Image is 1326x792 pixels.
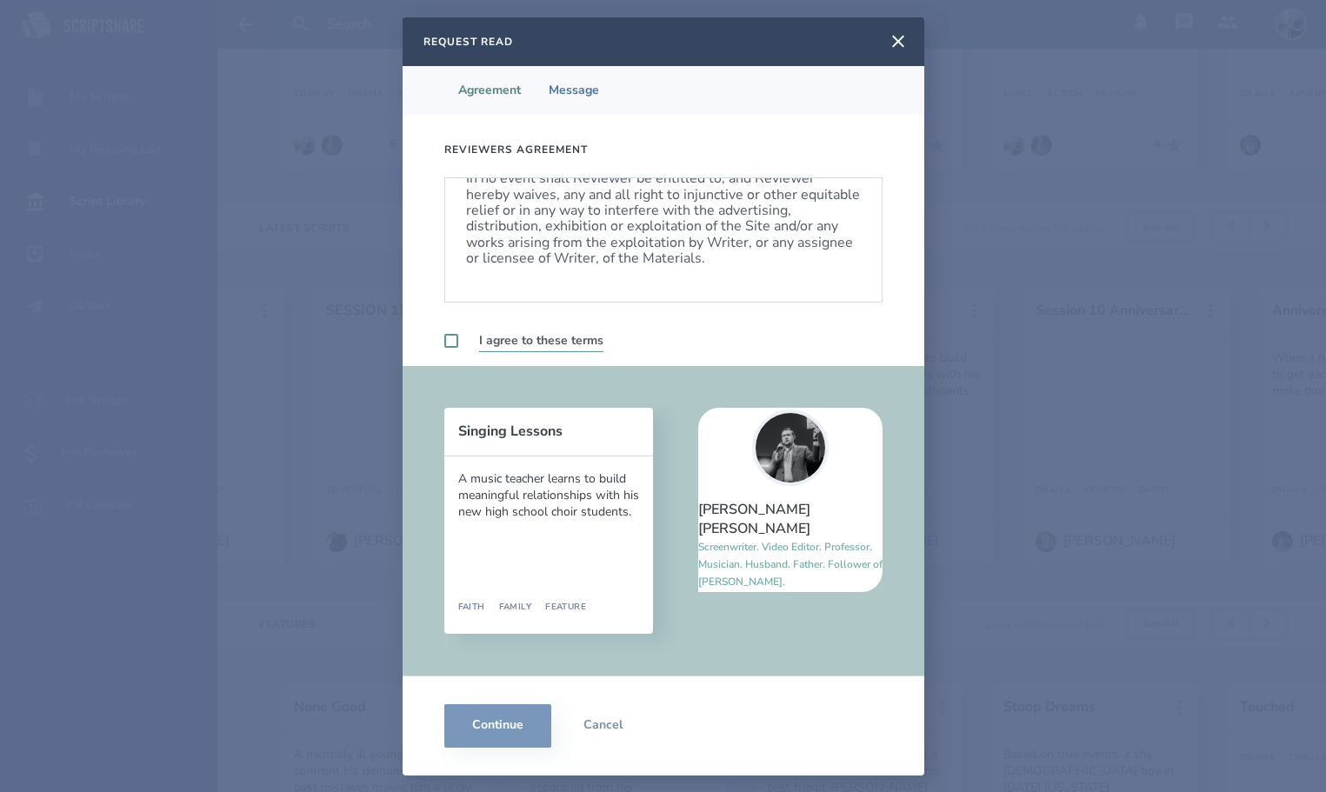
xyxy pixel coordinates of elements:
[466,170,861,266] p: In no event shall Reviewer be entitled to, and Reviewer hereby waives, any and all right to injun...
[698,408,883,592] a: [PERSON_NAME] [PERSON_NAME]Screenwriter. Video Editor. Professor. Musician. Husband. Father. Foll...
[485,602,532,613] div: Family
[698,500,883,538] div: [PERSON_NAME] [PERSON_NAME]
[531,602,586,613] div: Feature
[535,66,613,115] li: Message
[423,35,513,49] h2: Request Read
[752,409,829,486] img: user_1721080613-crop.jpg
[444,143,588,156] h3: Reviewers Agreement
[551,704,656,748] button: Cancel
[444,66,535,115] li: Agreement
[458,602,485,613] div: Faith
[479,330,603,352] label: I agree to these terms
[698,538,883,590] div: Screenwriter. Video Editor. Professor. Musician. Husband. Father. Follower of [PERSON_NAME].
[458,470,639,520] div: A music teacher learns to build meaningful relationships with his new high school choir students.
[458,423,653,439] button: Singing Lessons
[444,704,551,748] button: Continue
